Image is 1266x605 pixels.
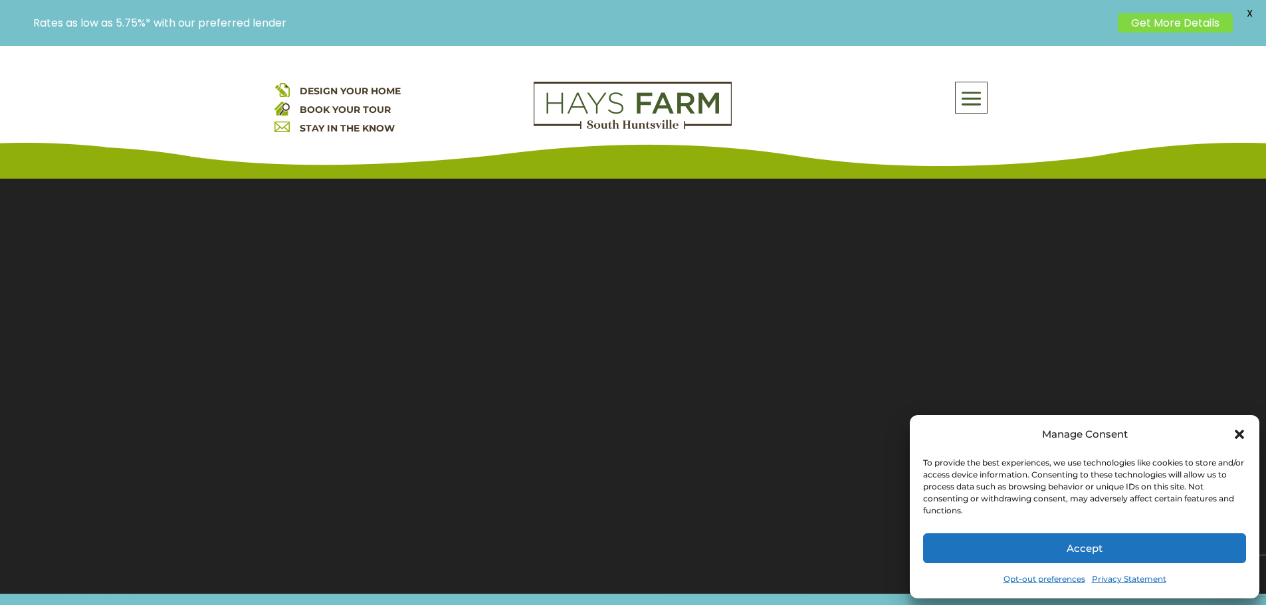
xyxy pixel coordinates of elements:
a: STAY IN THE KNOW [300,122,395,134]
div: Manage Consent [1042,425,1128,444]
a: Get More Details [1118,13,1233,33]
span: X [1239,3,1259,23]
a: Privacy Statement [1092,570,1166,588]
a: Opt-out preferences [1003,570,1085,588]
img: Logo [534,82,732,130]
div: Close dialog [1233,428,1246,441]
a: hays farm homes huntsville development [534,120,732,132]
img: book your home tour [274,100,290,116]
a: DESIGN YOUR HOME [300,85,401,97]
button: Accept [923,533,1246,563]
p: Rates as low as 5.75%* with our preferred lender [33,17,1111,29]
a: BOOK YOUR TOUR [300,104,391,116]
div: To provide the best experiences, we use technologies like cookies to store and/or access device i... [923,457,1245,517]
img: design your home [274,82,290,97]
